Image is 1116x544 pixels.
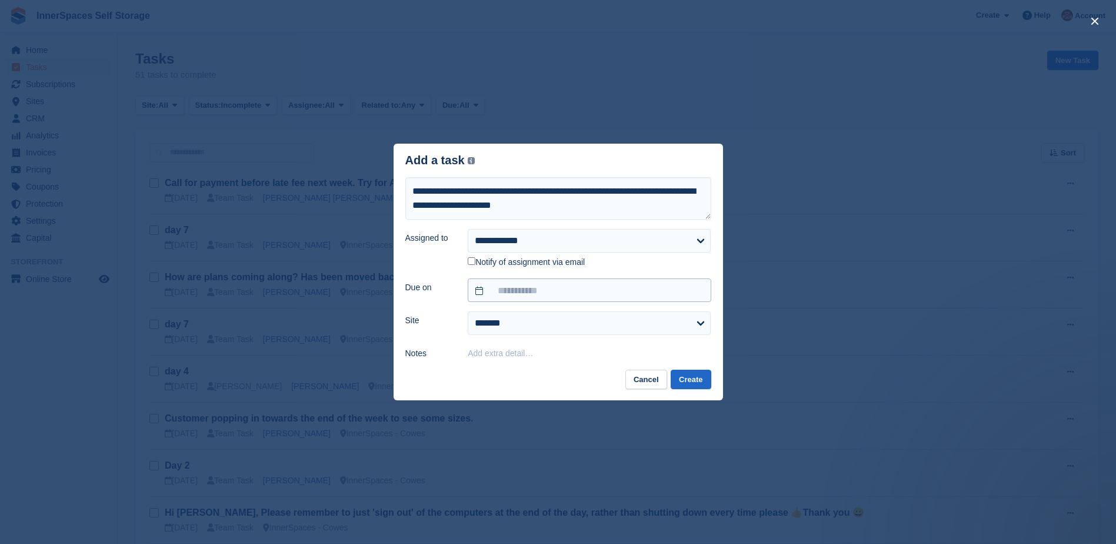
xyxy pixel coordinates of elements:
label: Site [405,314,454,327]
button: Add extra detail… [468,349,533,358]
label: Due on [405,281,454,294]
input: Notify of assignment via email [468,257,475,265]
label: Notify of assignment via email [468,257,585,268]
label: Notes [405,347,454,360]
img: icon-info-grey-7440780725fd019a000dd9b08b2336e03edf1995a4989e88bcd33f0948082b44.svg [468,157,475,164]
label: Assigned to [405,232,454,244]
button: close [1085,12,1104,31]
button: Cancel [625,370,667,389]
div: Add a task [405,154,475,167]
button: Create [671,370,711,389]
